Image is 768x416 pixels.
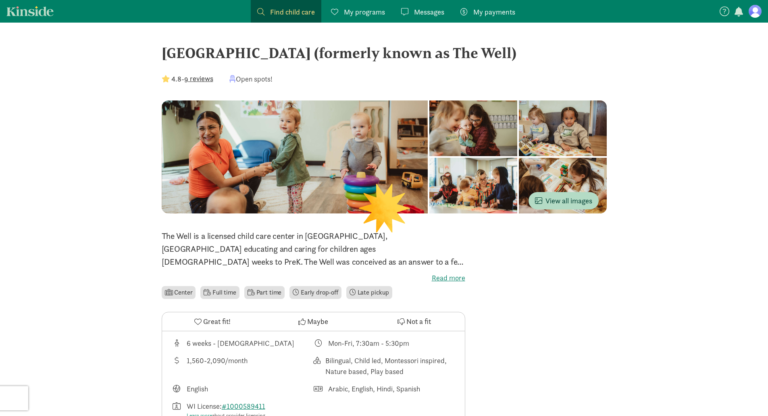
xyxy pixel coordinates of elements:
[344,6,385,17] span: My programs
[203,316,231,327] span: Great fit!
[171,74,181,84] strong: 4.8
[162,230,465,268] p: The Well is a licensed child care center in [GEOGRAPHIC_DATA], [GEOGRAPHIC_DATA] educating and ca...
[406,316,431,327] span: Not a fit
[325,355,455,377] div: Bilingual, Child led, Montessori inspired, Nature based, Play based
[289,286,341,299] li: Early drop-off
[172,383,314,394] div: Languages taught
[313,383,455,394] div: Languages spoken
[187,383,208,394] div: English
[222,401,265,411] a: #1000589411
[187,355,248,377] div: 1,560-2,090/month
[263,312,364,331] button: Maybe
[229,73,273,84] div: Open spots!
[313,338,455,349] div: Class schedule
[162,73,213,84] div: -
[162,273,465,283] label: Read more
[162,312,263,331] button: Great fit!
[313,355,455,377] div: This provider's education philosophy
[244,286,285,299] li: Part time
[187,338,294,349] div: 6 weeks - [DEMOGRAPHIC_DATA]
[6,6,54,16] a: Kinside
[328,383,420,394] div: Arabic, English, Hindi, Spanish
[200,286,239,299] li: Full time
[346,286,392,299] li: Late pickup
[364,312,464,331] button: Not a fit
[473,6,515,17] span: My payments
[162,42,607,64] div: [GEOGRAPHIC_DATA] (formerly known as The Well)
[535,195,592,206] span: View all images
[172,355,314,377] div: Average tuition for this program
[529,192,599,209] button: View all images
[270,6,315,17] span: Find child care
[184,73,213,84] button: 9 reviews
[172,338,314,349] div: Age range for children that this provider cares for
[307,316,328,327] span: Maybe
[328,338,409,349] div: Mon-Fri, 7:30am - 5:30pm
[414,6,444,17] span: Messages
[162,286,196,299] li: Center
